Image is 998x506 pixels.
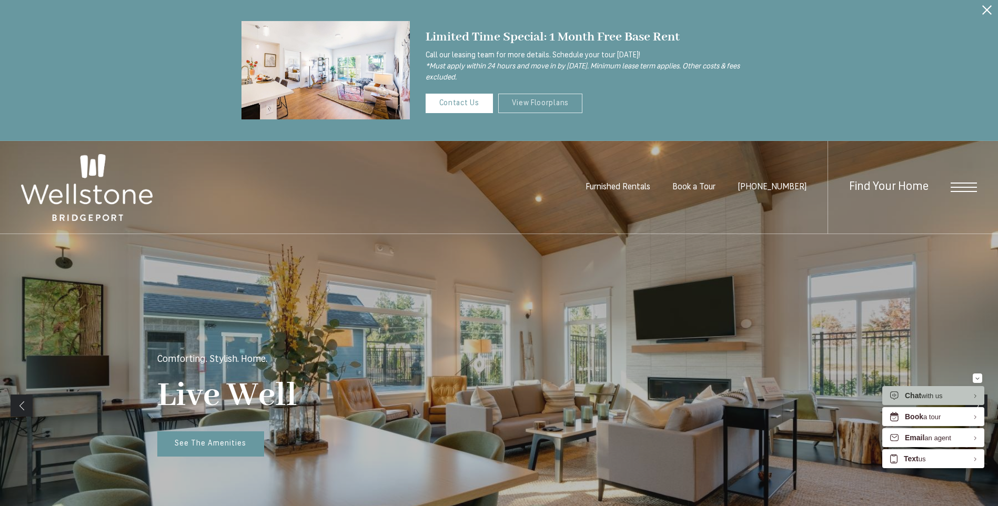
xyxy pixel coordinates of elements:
[426,63,740,82] i: *Must apply within 24 hours and move in by [DATE]. Minimum lease term applies. Other costs & fees...
[157,355,267,365] p: Comforting. Stylish. Home.
[738,183,807,191] a: Call Us at (253) 642-8681
[849,181,929,193] a: Find Your Home
[175,440,246,448] span: See The Amenities
[157,375,297,417] p: Live Well
[586,183,650,191] a: Furnished Rentals
[21,154,153,221] img: Wellstone
[738,183,807,191] span: [PHONE_NUMBER]
[426,50,757,83] p: Call our leasing team for more details. Schedule your tour [DATE]!
[426,94,493,113] a: Contact Us
[241,21,410,119] img: Settle into comfort at Wellstone
[11,394,33,417] a: Previous
[672,183,715,191] a: Book a Tour
[426,27,757,47] div: Limited Time Special: 1 Month Free Base Rent
[157,431,264,457] a: See The Amenities
[951,183,977,192] button: Open Menu
[498,94,583,113] a: View Floorplans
